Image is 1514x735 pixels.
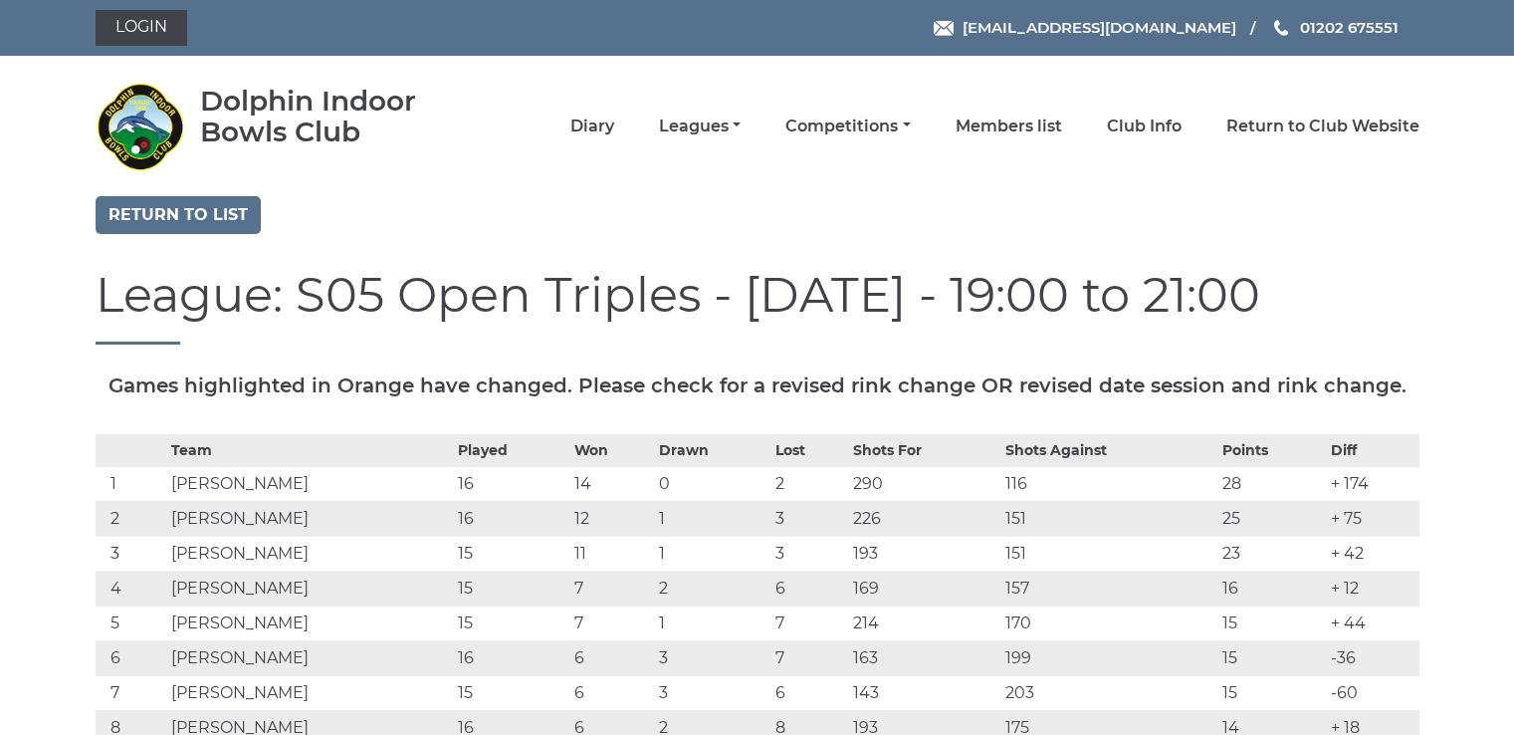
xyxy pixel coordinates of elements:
[96,501,167,536] td: 2
[654,640,770,675] td: 3
[453,501,569,536] td: 16
[1217,434,1326,466] th: Points
[1217,466,1326,501] td: 28
[96,640,167,675] td: 6
[956,116,1062,137] a: Members list
[654,434,770,466] th: Drawn
[96,606,167,640] td: 5
[848,675,1001,710] td: 143
[770,466,848,501] td: 2
[770,640,848,675] td: 7
[1000,434,1217,466] th: Shots Against
[569,501,655,536] td: 12
[453,434,569,466] th: Played
[569,466,655,501] td: 14
[963,18,1236,37] span: [EMAIL_ADDRESS][DOMAIN_NAME]
[1000,501,1217,536] td: 151
[1000,536,1217,571] td: 151
[1300,18,1399,37] span: 01202 675551
[1326,640,1418,675] td: -36
[96,466,167,501] td: 1
[848,466,1001,501] td: 290
[453,640,569,675] td: 16
[654,466,770,501] td: 0
[1326,434,1418,466] th: Diff
[453,571,569,606] td: 15
[1217,640,1326,675] td: 15
[1226,116,1419,137] a: Return to Club Website
[166,501,453,536] td: [PERSON_NAME]
[569,536,655,571] td: 11
[1326,536,1418,571] td: + 42
[569,571,655,606] td: 7
[770,536,848,571] td: 3
[166,640,453,675] td: [PERSON_NAME]
[1271,16,1399,39] a: Phone us 01202 675551
[1326,501,1418,536] td: + 75
[96,82,185,171] img: Dolphin Indoor Bowls Club
[96,536,167,571] td: 3
[453,536,569,571] td: 15
[770,501,848,536] td: 3
[166,606,453,640] td: [PERSON_NAME]
[200,86,474,147] div: Dolphin Indoor Bowls Club
[654,606,770,640] td: 1
[770,606,848,640] td: 7
[654,571,770,606] td: 2
[848,571,1001,606] td: 169
[569,640,655,675] td: 6
[659,116,741,137] a: Leagues
[1217,536,1326,571] td: 23
[785,116,910,137] a: Competitions
[166,536,453,571] td: [PERSON_NAME]
[166,571,453,606] td: [PERSON_NAME]
[96,10,187,46] a: Login
[1000,675,1217,710] td: 203
[848,536,1001,571] td: 193
[848,606,1001,640] td: 214
[1000,606,1217,640] td: 170
[934,16,1236,39] a: Email [EMAIL_ADDRESS][DOMAIN_NAME]
[770,675,848,710] td: 6
[654,501,770,536] td: 1
[1326,466,1418,501] td: + 174
[1326,606,1418,640] td: + 44
[96,675,167,710] td: 7
[166,434,453,466] th: Team
[770,571,848,606] td: 6
[934,21,954,36] img: Email
[96,269,1419,345] h1: League: S05 Open Triples - [DATE] - 19:00 to 21:00
[96,571,167,606] td: 4
[453,606,569,640] td: 15
[453,675,569,710] td: 15
[569,434,655,466] th: Won
[1217,571,1326,606] td: 16
[1217,606,1326,640] td: 15
[848,501,1001,536] td: 226
[654,536,770,571] td: 1
[1326,571,1418,606] td: + 12
[1274,20,1288,36] img: Phone us
[1000,466,1217,501] td: 116
[166,675,453,710] td: [PERSON_NAME]
[569,606,655,640] td: 7
[1000,640,1217,675] td: 199
[1326,675,1418,710] td: -60
[1107,116,1182,137] a: Club Info
[1217,675,1326,710] td: 15
[453,466,569,501] td: 16
[654,675,770,710] td: 3
[96,374,1419,396] h5: Games highlighted in Orange have changed. Please check for a revised rink change OR revised date ...
[569,675,655,710] td: 6
[166,466,453,501] td: [PERSON_NAME]
[848,434,1001,466] th: Shots For
[1217,501,1326,536] td: 25
[770,434,848,466] th: Lost
[96,196,261,234] a: Return to list
[848,640,1001,675] td: 163
[570,116,614,137] a: Diary
[1000,571,1217,606] td: 157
